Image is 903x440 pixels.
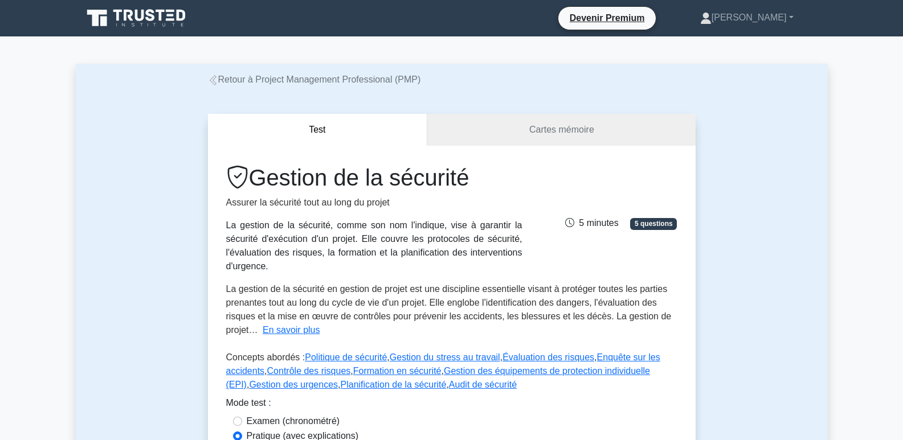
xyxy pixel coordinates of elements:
font: Devenir Premium [570,13,645,23]
font: , [264,366,267,376]
font: , [500,352,502,362]
a: Contrôle des risques [267,366,351,376]
font: , [594,352,596,362]
font: , [338,380,340,389]
font: Retour à Project Management Professional (PMP) [218,75,421,84]
font: Test [309,125,325,134]
font: En savoir plus [263,325,320,335]
font: , [387,352,389,362]
font: , [247,380,249,389]
font: 5 questions [635,220,673,228]
font: La gestion de la sécurité en gestion de projet est une discipline essentielle visant à protéger t... [226,284,672,335]
a: Politique de sécurité [305,352,387,362]
font: Examen (chronométré) [247,416,340,426]
font: [PERSON_NAME] [712,13,787,22]
a: Évaluation des risques [502,352,594,362]
a: Retour à Project Management Professional (PMP) [208,75,421,84]
a: Planification de la sécurité [341,380,447,389]
font: Concepts abordés : [226,352,305,362]
font: , [441,366,443,376]
a: Gestion des équipements de protection individuelle (EPI) [226,366,650,389]
font: Gestion de la sécurité [249,165,469,190]
font: Assurer la sécurité tout au long du projet [226,198,390,207]
font: 5 minutes [579,218,618,228]
a: Formation en sécurité [353,366,442,376]
font: , [446,380,448,389]
a: Audit de sécurité [449,380,517,389]
a: Devenir Premium [563,11,652,25]
button: En savoir plus [263,323,320,337]
font: Mode test : [226,398,271,408]
font: , [350,366,353,376]
font: Cartes mémoire [529,125,594,134]
font: La gestion de la sécurité, comme son nom l'indique, vise à garantir la sécurité d'exécution d'un ... [226,220,522,271]
a: Gestion des urgences [249,380,338,389]
a: Gestion du stress au travail [390,352,500,362]
a: [PERSON_NAME] [673,6,821,29]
